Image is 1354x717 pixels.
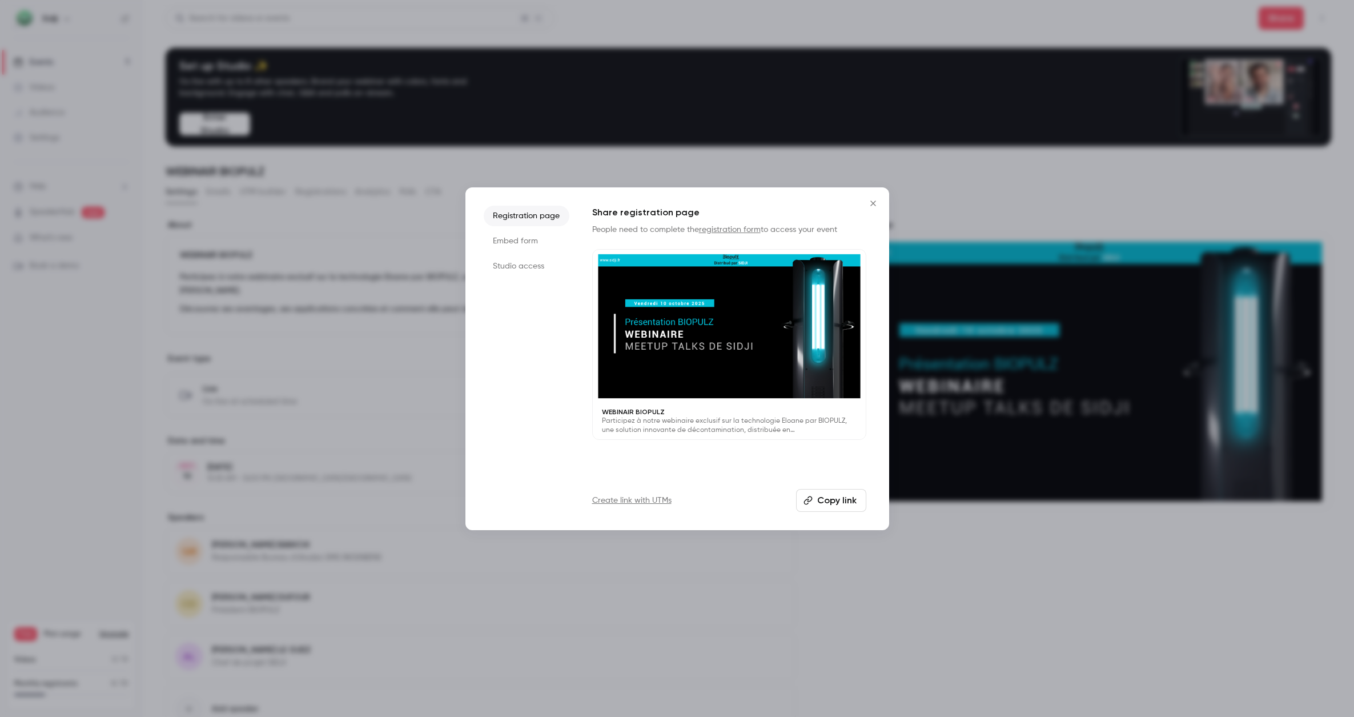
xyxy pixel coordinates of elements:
[602,416,857,435] p: Participez à notre webinaire exclusif sur la technologie Eloane par BIOPULZ, une solution innovan...
[796,489,866,512] button: Copy link
[592,495,672,506] a: Create link with UTMs
[484,231,569,251] li: Embed form
[484,206,569,226] li: Registration page
[862,192,885,215] button: Close
[484,256,569,277] li: Studio access
[699,226,761,234] a: registration form
[592,249,866,440] a: WEBINAIR BIOPULZParticipez à notre webinaire exclusif sur la technologie Eloane par BIOPULZ, une ...
[592,206,866,219] h1: Share registration page
[602,407,857,416] p: WEBINAIR BIOPULZ
[592,224,866,235] p: People need to complete the to access your event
